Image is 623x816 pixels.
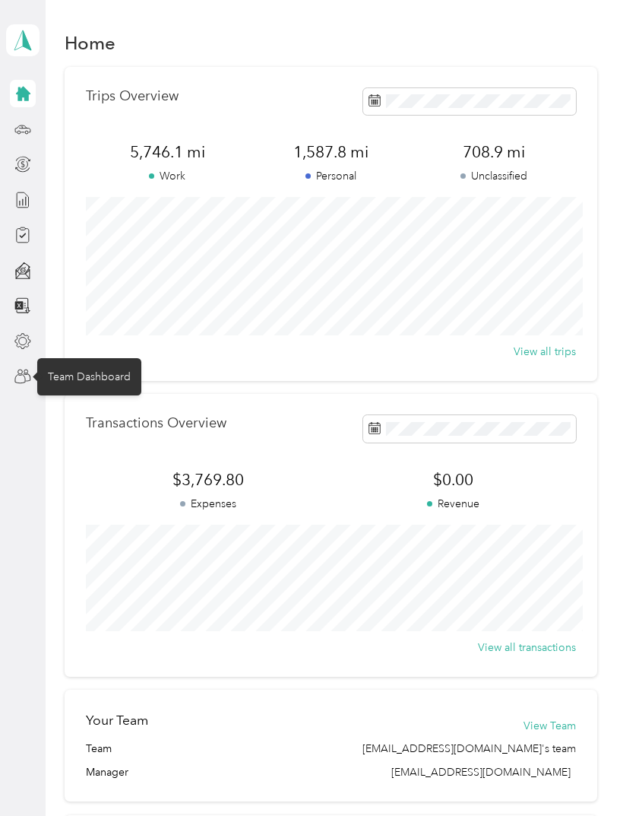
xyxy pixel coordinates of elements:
p: Unclassified [413,168,576,184]
p: Revenue [330,496,575,512]
iframe: Everlance-gr Chat Button Frame [538,731,623,816]
p: Work [86,168,249,184]
button: View all transactions [478,640,576,656]
button: View all trips [514,344,576,360]
span: [EMAIL_ADDRESS][DOMAIN_NAME]'s team [362,741,576,757]
span: Team [86,741,112,757]
div: Team Dashboard [37,358,141,395]
span: $3,769.80 [86,469,330,491]
p: Trips Overview [86,88,179,104]
span: 5,746.1 mi [86,141,249,163]
span: 708.9 mi [413,141,576,163]
span: $0.00 [330,469,575,491]
p: Transactions Overview [86,415,226,431]
h1: Home [65,35,115,51]
span: Manager [86,764,128,780]
button: View Team [523,718,576,734]
span: [EMAIL_ADDRESS][DOMAIN_NAME] [391,766,571,779]
span: 1,587.8 mi [249,141,413,163]
p: Expenses [86,496,330,512]
p: Personal [249,168,413,184]
h2: Your Team [86,711,148,730]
